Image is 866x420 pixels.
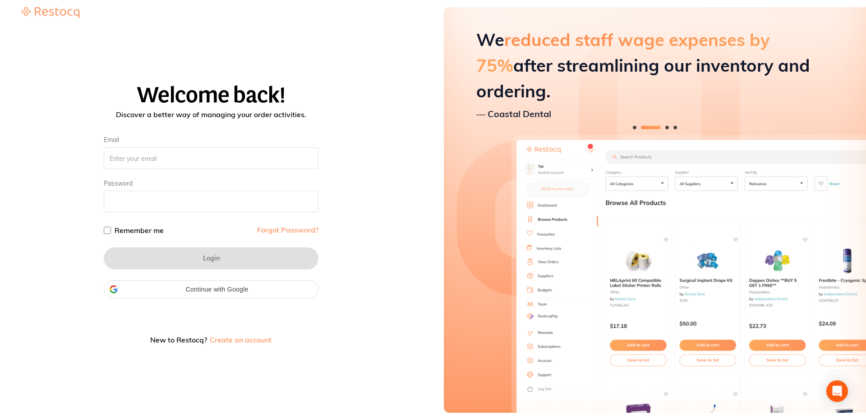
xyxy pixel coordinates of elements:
a: Forgot Password? [257,226,318,233]
aside: Hero [444,7,866,413]
img: Restocq [22,7,79,18]
p: New to Restocq? [104,336,318,343]
span: Continue with Google [121,286,313,293]
button: Create an account [209,336,272,343]
label: Email [104,136,318,144]
label: Remember me [115,227,164,234]
input: Enter your email [104,147,318,169]
div: Open Intercom Messenger [826,380,848,402]
h1: Welcome back! [11,83,411,107]
label: Password [104,180,133,187]
p: Discover a better way of managing your order activities. [11,111,411,118]
img: Restocq preview [444,7,866,413]
div: Continue with Google [104,280,318,298]
button: Login [104,247,318,269]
